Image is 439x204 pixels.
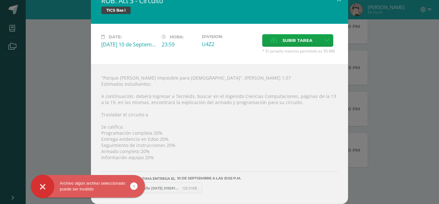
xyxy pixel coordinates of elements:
label: Division: [202,34,257,39]
div: "Porque [PERSON_NAME] imposible para [DEMOGRAPHIC_DATA]". [PERSON_NAME] 1:37 Estimados estudiante... [91,64,348,204]
div: 23:59 [162,41,197,48]
div: U4Z2 [202,41,257,48]
span: * El tamaño máximo permitido es 50 MB [262,48,338,54]
span: Hora: [170,34,184,39]
div: [DATE] 10 de September [101,41,157,48]
span: TICS Bas I [101,6,131,14]
span: Date: [109,34,122,39]
div: Archivo algún archivo seleccionado puede ser inválido [31,180,145,192]
span: Subir tarea [282,34,312,46]
span: 125.51KB [182,186,197,190]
